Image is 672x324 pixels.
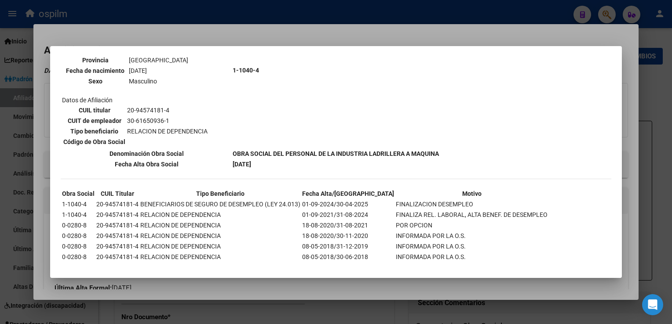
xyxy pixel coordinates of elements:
td: 1-1040-4 [62,210,95,220]
td: [DATE] [128,66,230,76]
td: INFORMADA POR LA O.S. [395,241,548,251]
td: FINALIZA REL. LABORAL, ALTA BENEF. DE DESEMPLEO [395,210,548,220]
th: CUIT de empleador [63,116,126,126]
th: CUIL titular [63,105,126,115]
td: RELACION DE DEPENDENCIA [140,241,301,251]
td: 20-94574181-4 [96,231,139,241]
b: OBRA SOCIAL DEL PERSONAL DE LA INDUSTRIA LADRILLERA A MAQUINA [233,150,439,157]
td: 30-61650936-1 [127,116,208,126]
b: [DATE] [233,161,251,168]
td: 20-94574181-4 [96,220,139,230]
th: CUIL Titular [96,189,139,198]
td: 20-94574181-4 [127,105,208,115]
th: Obra Social [62,189,95,198]
td: 20-94574181-4 [96,210,139,220]
td: 18-08-2020/30-11-2020 [302,231,394,241]
th: Tipo beneficiario [63,126,126,136]
td: 0-0280-8 [62,231,95,241]
td: INFORMADA POR LA O.S. [395,252,548,262]
td: 0-0280-8 [62,252,95,262]
td: RELACION DE DEPENDENCIA [127,126,208,136]
div: Open Intercom Messenger [642,294,663,315]
td: RELACION DE DEPENDENCIA [140,252,301,262]
td: 18-08-2020/31-08-2021 [302,220,394,230]
td: 20-94574181-4 [96,199,139,209]
td: BENEFICIARIOS DE SEGURO DE DESEMPLEO (LEY 24.013) [140,199,301,209]
td: 01-09-2021/31-08-2024 [302,210,394,220]
td: INFORMADA POR LA O.S. [395,231,548,241]
td: Masculino [128,76,230,86]
th: Denominación Obra Social [62,149,231,158]
td: 1-1040-4 [62,199,95,209]
td: RELACION DE DEPENDENCIA [140,220,301,230]
th: Motivo [395,189,548,198]
td: RELACION DE DEPENDENCIA [140,210,301,220]
td: 01-09-2024/30-04-2025 [302,199,394,209]
th: Tipo Beneficiario [140,189,301,198]
td: [GEOGRAPHIC_DATA] [128,55,230,65]
td: 08-05-2018/30-06-2018 [302,252,394,262]
th: Fecha Alta/[GEOGRAPHIC_DATA] [302,189,394,198]
th: Fecha Alta Obra Social [62,159,231,169]
th: Provincia [63,55,128,65]
td: 20-94574181-4 [96,252,139,262]
td: 08-05-2018/31-12-2019 [302,241,394,251]
td: POR OPCION [395,220,548,230]
b: 1-1040-4 [233,67,259,74]
td: 0-0280-8 [62,220,95,230]
td: RELACION DE DEPENDENCIA [140,231,301,241]
th: Código de Obra Social [63,137,126,147]
td: FINALIZACION DESEMPLEO [395,199,548,209]
td: 20-94574181-4 [96,241,139,251]
th: Fecha de nacimiento [63,66,128,76]
th: Sexo [63,76,128,86]
td: 0-0280-8 [62,241,95,251]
